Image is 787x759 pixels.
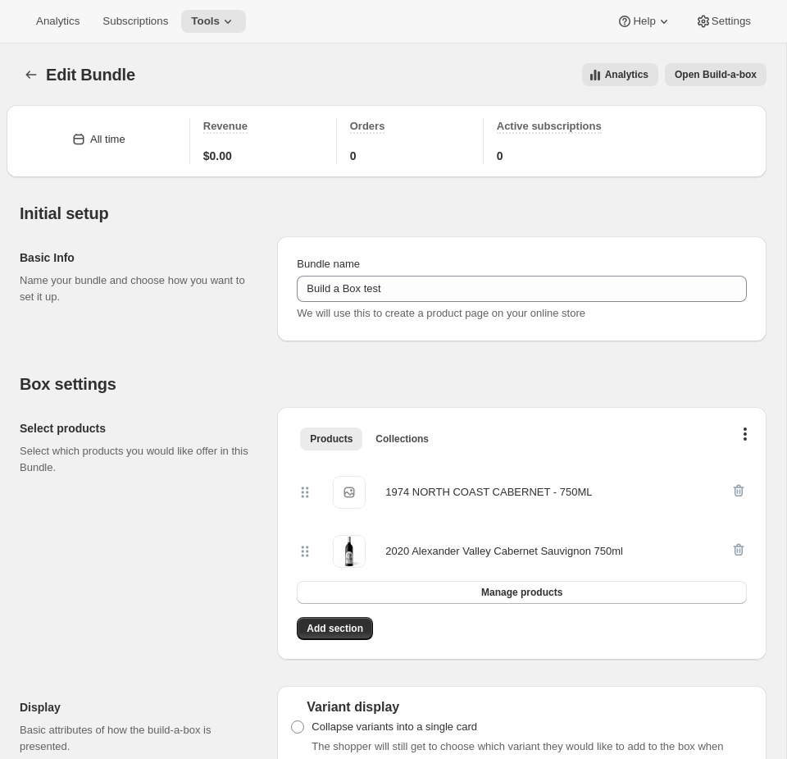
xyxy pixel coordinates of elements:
[46,66,135,84] span: Edit Bundle
[307,622,363,635] span: Add section
[36,15,80,28] span: Analytics
[20,699,251,716] h2: Display
[20,374,767,394] h2: Box settings
[20,420,251,437] h2: Select products
[297,617,373,640] button: Add section
[20,63,43,86] button: Bundles
[102,15,168,28] span: Subscriptions
[375,432,429,446] span: Collections
[333,535,366,568] img: 2020 Alexander Valley Cabernet Sauvignon 750ml
[310,432,353,446] span: Products
[385,543,623,560] div: 2020 Alexander Valley Cabernet Sauvignon 750ml
[385,484,592,501] div: 1974 NORTH COAST CABERNET - 750ML
[181,10,246,33] button: Tools
[350,148,357,164] span: 0
[203,148,232,164] span: $0.00
[20,443,251,476] p: Select which products you would like offer in this Bundle.
[20,249,251,266] h2: Basic Info
[297,258,360,270] span: Bundle name
[290,699,753,716] div: Variant display
[312,720,477,733] span: Collapse variants into a single card
[633,15,655,28] span: Help
[20,272,251,305] p: Name your bundle and choose how you want to set it up.
[90,131,125,148] div: All time
[20,722,251,755] p: Basic attributes of how the build-a-box is presented.
[26,10,89,33] button: Analytics
[582,63,658,86] button: View all analytics related to this specific bundles, within certain timeframes
[297,307,585,319] span: We will use this to create a product page on your online store
[481,586,562,599] span: Manage products
[20,203,767,223] h2: Initial setup
[712,15,751,28] span: Settings
[297,581,747,604] button: Manage products
[350,120,385,132] span: Orders
[497,120,602,132] span: Active subscriptions
[607,10,681,33] button: Help
[191,15,220,28] span: Tools
[93,10,178,33] button: Subscriptions
[675,68,757,81] span: Open Build-a-box
[203,120,248,132] span: Revenue
[665,63,767,86] button: View links to open the build-a-box on the online store
[497,148,503,164] span: 0
[297,276,747,302] input: ie. Smoothie box
[605,68,648,81] span: Analytics
[685,10,761,33] button: Settings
